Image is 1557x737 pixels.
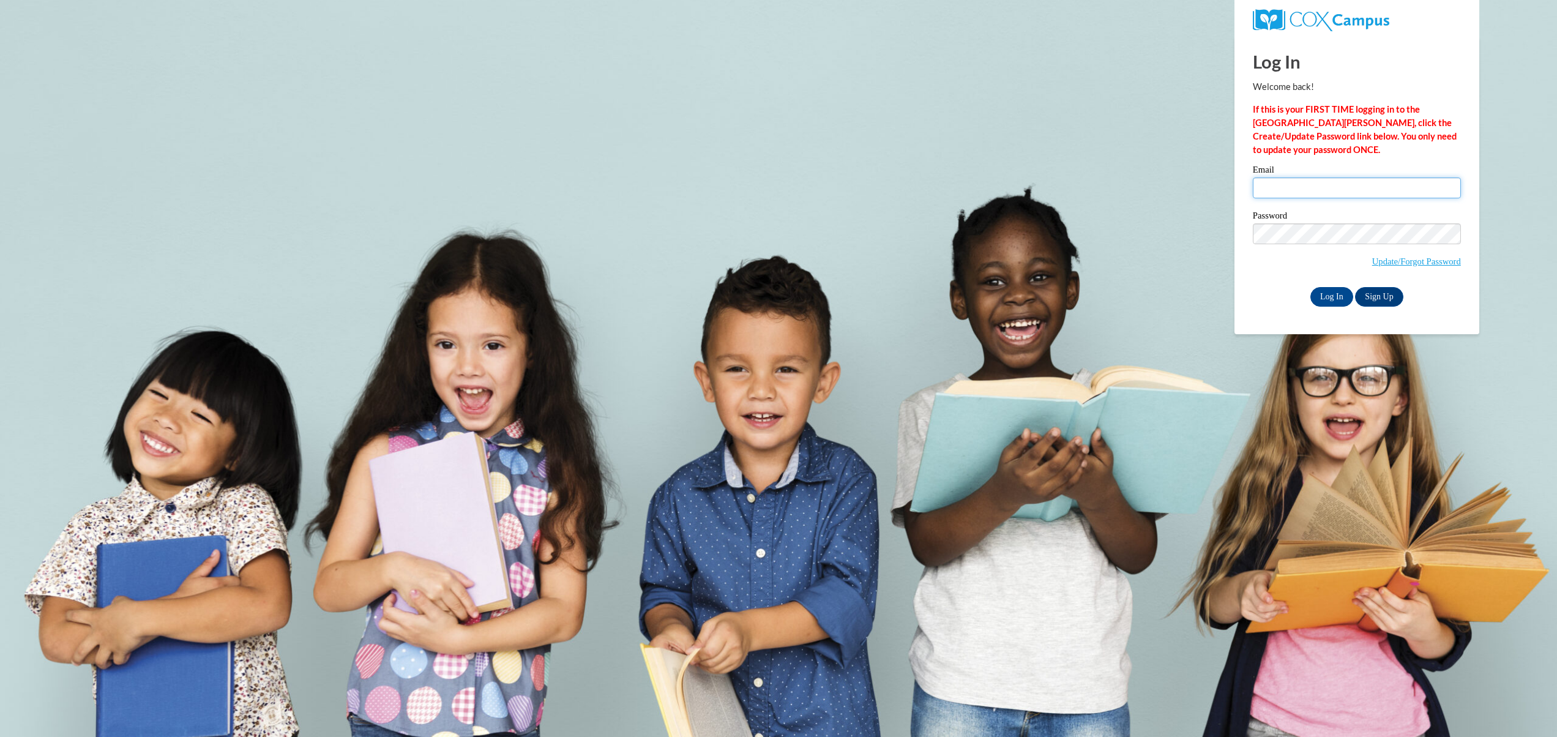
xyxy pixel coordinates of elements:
label: Password [1253,211,1461,223]
strong: If this is your FIRST TIME logging in to the [GEOGRAPHIC_DATA][PERSON_NAME], click the Create/Upd... [1253,104,1457,155]
a: COX Campus [1253,14,1389,24]
a: Sign Up [1355,287,1403,307]
h1: Log In [1253,49,1461,74]
img: COX Campus [1253,9,1389,31]
label: Email [1253,165,1461,178]
a: Update/Forgot Password [1372,256,1461,266]
p: Welcome back! [1253,80,1461,94]
input: Log In [1310,287,1353,307]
